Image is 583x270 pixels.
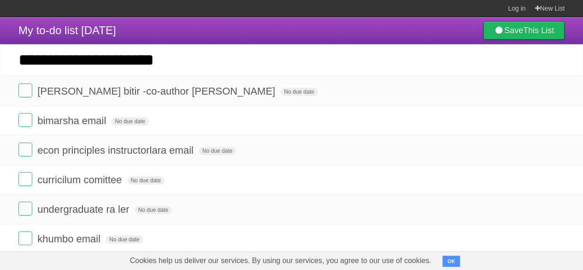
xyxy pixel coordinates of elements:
b: This List [523,26,554,35]
span: Cookies help us deliver our services. By using our services, you agree to our use of cookies. [121,252,441,270]
span: econ principles instructorlara email [37,144,196,156]
button: OK [442,256,460,267]
label: Done [18,202,32,216]
span: No due date [199,147,236,155]
span: No due date [280,88,318,96]
label: Done [18,84,32,97]
span: No due date [127,176,165,185]
span: curricilum comittee [37,174,124,186]
span: undergraduate ra ler [37,204,131,215]
span: My to-do list [DATE] [18,24,116,36]
span: No due date [106,235,143,244]
label: Done [18,172,32,186]
span: No due date [111,117,148,126]
span: No due date [135,206,172,214]
label: Done [18,143,32,156]
a: SaveThis List [483,21,565,40]
span: bimarsha email [37,115,108,126]
label: Done [18,231,32,245]
span: khumbo email [37,233,103,245]
label: Done [18,113,32,127]
span: [PERSON_NAME] bitir -co-author [PERSON_NAME] [37,85,277,97]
